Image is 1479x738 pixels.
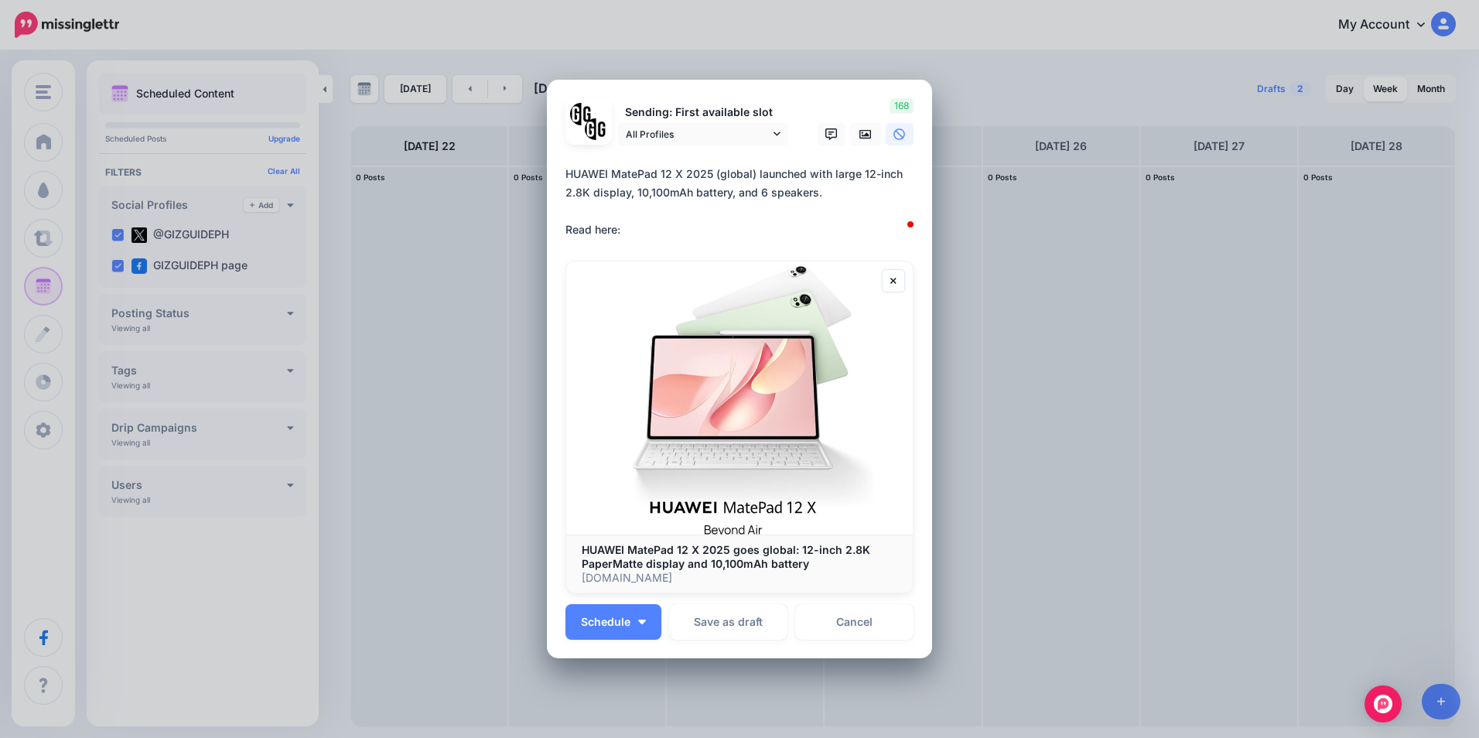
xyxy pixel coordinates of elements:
[565,165,921,239] textarea: To enrich screen reader interactions, please activate Accessibility in Grammarly extension settings
[566,261,913,535] img: HUAWEI MatePad 12 X 2025 goes global: 12-inch 2.8K PaperMatte display and 10,100mAh battery
[565,604,661,640] button: Schedule
[638,620,646,624] img: arrow-down-white.png
[626,126,770,142] span: All Profiles
[618,123,788,145] a: All Profiles
[565,165,921,239] div: HUAWEI MatePad 12 X 2025 (global) launched with large 12-inch 2.8K display, 10,100mAh battery, an...
[581,617,630,627] span: Schedule
[618,104,788,121] p: Sending: First available slot
[582,571,897,585] p: [DOMAIN_NAME]
[582,543,870,570] b: HUAWEI MatePad 12 X 2025 goes global: 12-inch 2.8K PaperMatte display and 10,100mAh battery
[585,118,607,141] img: JT5sWCfR-79925.png
[669,604,787,640] button: Save as draft
[890,98,914,114] span: 168
[1365,685,1402,723] div: Open Intercom Messenger
[570,103,593,125] img: 353459792_649996473822713_4483302954317148903_n-bsa138318.png
[795,604,914,640] a: Cancel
